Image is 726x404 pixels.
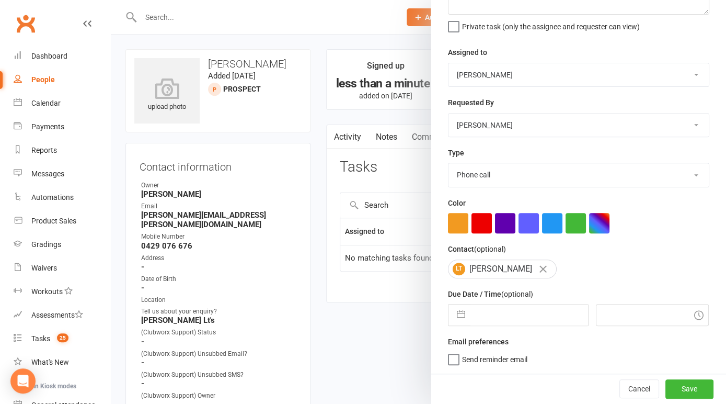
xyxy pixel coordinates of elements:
div: Tasks [31,334,50,343]
a: Payments [14,115,110,139]
small: (optional) [501,290,533,298]
label: Type [448,147,464,159]
div: [PERSON_NAME] [448,260,557,278]
a: Messages [14,162,110,186]
a: Tasks 25 [14,327,110,351]
a: Dashboard [14,44,110,68]
a: Clubworx [13,10,39,37]
label: Email preferences [448,336,509,347]
a: Waivers [14,256,110,280]
div: What's New [31,358,69,366]
a: Reports [14,139,110,162]
a: Calendar [14,92,110,115]
span: 25 [57,333,68,342]
div: People [31,75,55,84]
a: Automations [14,186,110,209]
span: LT [453,263,465,275]
a: Assessments [14,304,110,327]
label: Color [448,197,466,209]
label: Assigned to [448,47,487,58]
div: Open Intercom Messenger [10,368,36,394]
label: Due Date / Time [448,288,533,300]
span: Private task (only the assignee and requester can view) [462,19,640,31]
div: Payments [31,122,64,131]
div: Product Sales [31,217,76,225]
div: Waivers [31,264,57,272]
label: Requested By [448,97,494,108]
span: Send reminder email [462,352,527,364]
a: What's New [14,351,110,374]
div: Dashboard [31,52,67,60]
button: Save [665,379,713,398]
a: Workouts [14,280,110,304]
div: Assessments [31,311,83,319]
div: Automations [31,193,74,201]
button: Cancel [619,379,659,398]
div: Workouts [31,287,63,296]
div: Calendar [31,99,61,107]
small: (optional) [474,245,506,253]
label: Contact [448,243,506,255]
div: Gradings [31,240,61,249]
div: Messages [31,170,64,178]
a: Gradings [14,233,110,256]
div: Reports [31,146,57,154]
a: Product Sales [14,209,110,233]
a: People [14,68,110,92]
